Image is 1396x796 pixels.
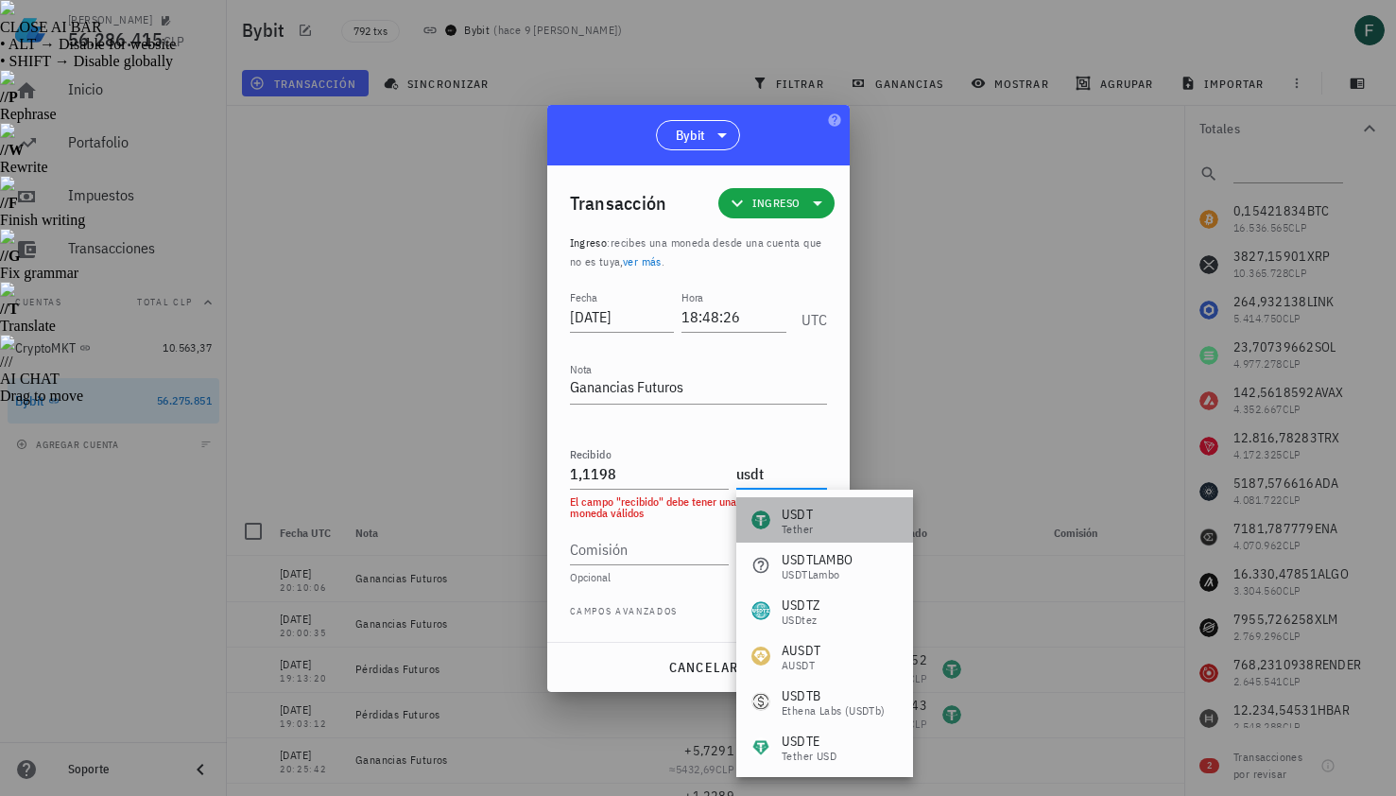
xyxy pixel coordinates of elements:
div: Ethena Labs (USDTb) [782,705,886,717]
div: USDTLAMBO [782,550,853,569]
span: Campos avanzados [570,604,679,623]
div: USDTB [782,686,886,705]
div: USDT-icon [751,510,770,529]
div: USDtez [782,614,819,626]
div: Opcional [570,572,827,583]
div: USDTE [782,732,836,751]
input: Moneda [736,459,823,489]
div: USDTZ [782,596,819,614]
div: USDT [782,505,813,524]
div: Tether USD [782,751,836,762]
button: cancelar [660,650,746,684]
div: USDTLambo [782,569,853,580]
label: Recibido [570,447,612,461]
div: AUSDT [782,641,820,660]
span: cancelar [667,659,738,676]
div: AUSDT-icon [751,647,770,666]
div: USDTB-icon [751,692,770,711]
div: El campo "recibido" debe tener una cantidad y moneda válidos [570,496,827,519]
div: USDTE-icon [751,737,770,756]
div: USDTZ-icon [751,601,770,620]
div: aUSDT [782,660,820,671]
div: Tether [782,524,813,535]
